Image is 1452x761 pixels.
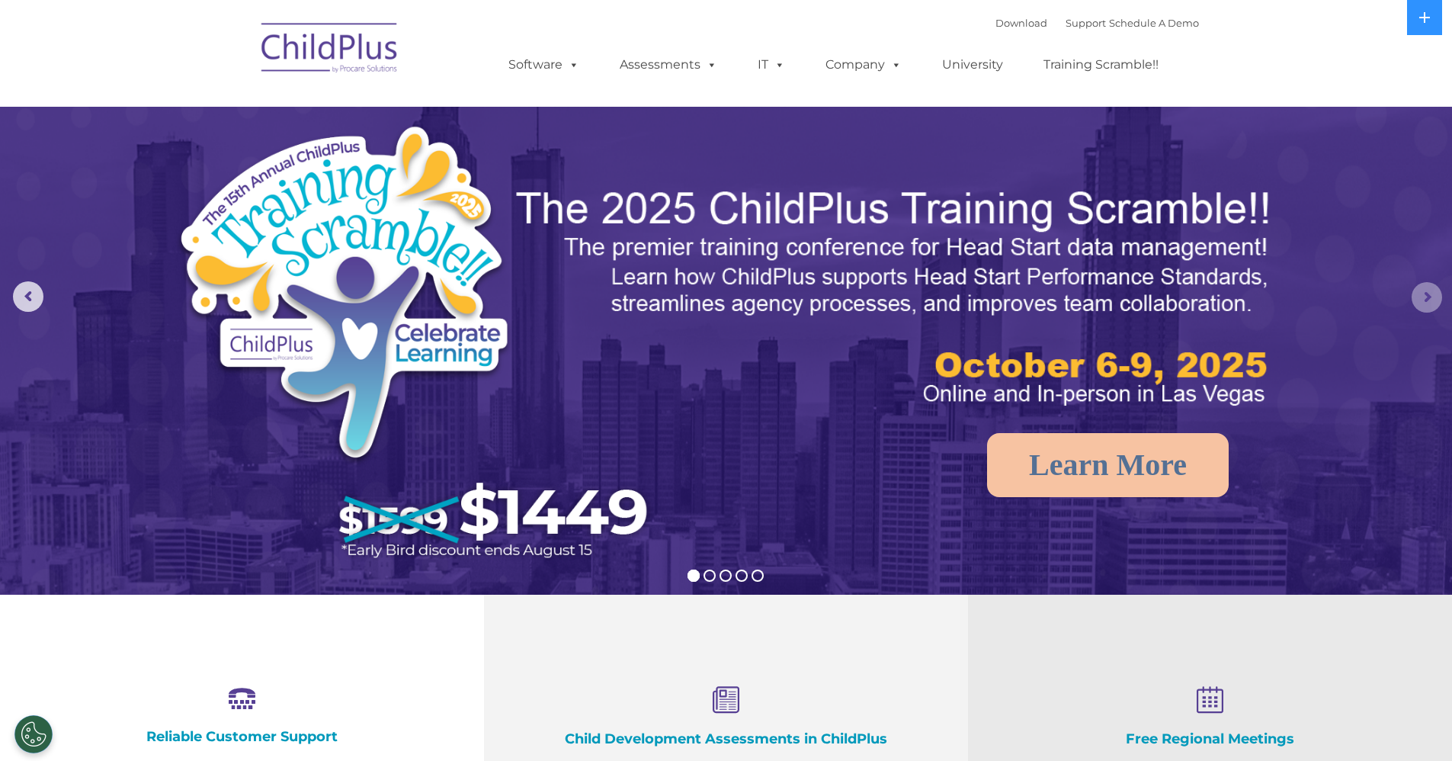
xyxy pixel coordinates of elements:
font: | [995,17,1199,29]
a: Training Scramble!! [1028,50,1174,80]
a: Download [995,17,1047,29]
a: Company [810,50,917,80]
a: Support [1066,17,1106,29]
a: Assessments [604,50,732,80]
button: Cookies Settings [14,715,53,753]
img: ChildPlus by Procare Solutions [254,12,406,88]
h4: Reliable Customer Support [76,728,408,745]
h4: Child Development Assessments in ChildPlus [560,730,892,747]
a: Learn More [987,433,1229,497]
h4: Free Regional Meetings [1044,730,1376,747]
span: Last name [212,101,258,112]
a: IT [742,50,800,80]
span: Phone number [212,163,277,175]
a: Software [493,50,595,80]
a: Schedule A Demo [1109,17,1199,29]
a: University [927,50,1018,80]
